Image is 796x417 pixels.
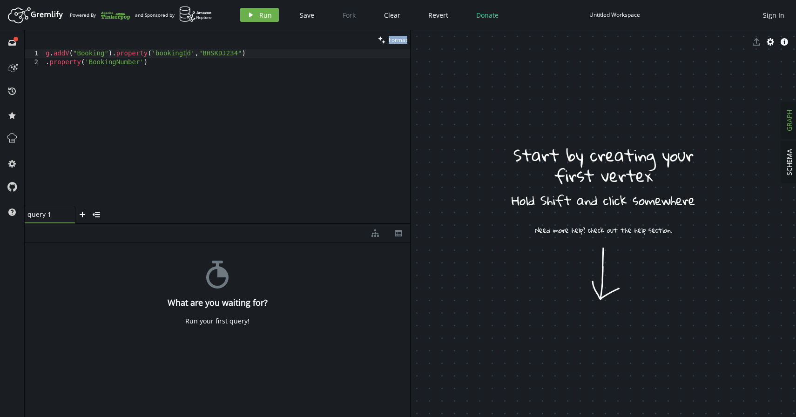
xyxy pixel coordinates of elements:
button: Fork [335,8,363,22]
div: 2 [25,58,44,67]
span: Clear [384,11,400,20]
span: SCHEMA [785,149,794,175]
span: GRAPH [785,110,794,131]
span: Save [300,11,314,20]
span: Fork [343,11,356,20]
div: Run your first query! [185,317,250,325]
button: Donate [469,8,506,22]
button: Format [375,30,410,49]
button: Sign In [758,8,789,22]
button: Run [240,8,279,22]
button: Save [293,8,321,22]
span: Format [389,36,407,44]
span: Donate [476,11,499,20]
span: Sign In [763,11,784,20]
span: Run [259,11,272,20]
div: and Sponsored by [135,6,212,24]
button: Clear [377,8,407,22]
div: 1 [25,49,44,58]
img: AWS Neptune [179,6,212,22]
div: Powered By [70,7,130,23]
div: Untitled Workspace [589,11,640,18]
span: Revert [428,11,448,20]
span: query 1 [27,210,65,219]
button: Revert [421,8,455,22]
h4: What are you waiting for? [168,298,268,308]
